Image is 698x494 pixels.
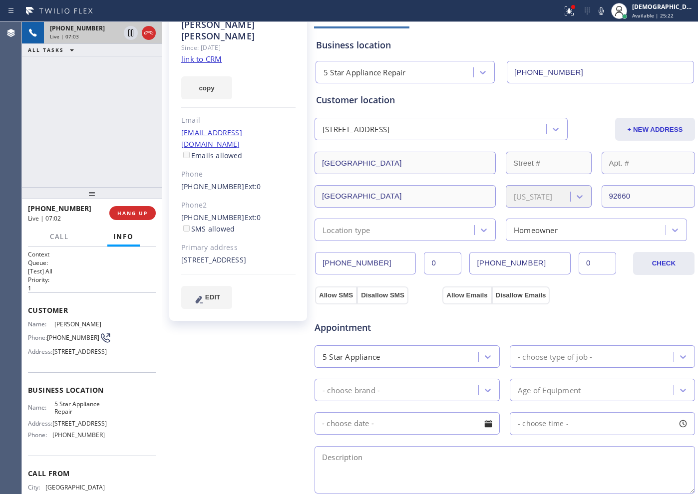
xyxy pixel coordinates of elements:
span: Call [50,232,69,241]
button: EDIT [181,286,232,309]
span: Business location [28,385,156,395]
div: [PERSON_NAME] [PERSON_NAME] [181,19,296,42]
button: Allow Emails [442,286,491,304]
div: [STREET_ADDRESS] [323,124,389,135]
a: [EMAIL_ADDRESS][DOMAIN_NAME] [181,128,242,149]
input: Phone Number 2 [469,252,570,274]
button: + NEW ADDRESS [615,118,695,141]
input: Apt. # [602,152,696,174]
button: Disallow Emails [492,286,550,304]
input: - choose date - [315,412,500,435]
div: Since: [DATE] [181,42,296,53]
span: - choose time - [518,419,569,428]
div: Homeowner [514,224,558,236]
span: [PHONE_NUMBER] [52,431,105,439]
span: [STREET_ADDRESS] [52,348,107,355]
span: Ext: 0 [245,213,261,222]
p: 1 [28,284,156,292]
button: HANG UP [109,206,156,220]
div: - choose type of job - [518,351,592,362]
span: Appointment [315,321,440,334]
input: Emails allowed [183,152,190,158]
input: Phone Number [315,252,416,274]
div: - choose brand - [323,384,380,396]
span: HANG UP [117,210,148,217]
span: Address: [28,420,52,427]
div: Customer location [316,93,694,107]
span: Customer [28,305,156,315]
div: Business location [316,38,694,52]
input: SMS allowed [183,225,190,232]
button: Info [107,227,140,247]
input: Phone Number [507,61,694,83]
p: [Test] All [28,267,156,275]
button: copy [181,76,232,99]
span: Live | 07:02 [28,214,61,223]
div: [STREET_ADDRESS] [181,254,296,266]
span: City: [28,484,45,491]
input: Street # [506,152,592,174]
span: Phone: [28,431,52,439]
div: [DEMOGRAPHIC_DATA][PERSON_NAME] [632,2,695,11]
span: Name: [28,404,54,411]
label: SMS allowed [181,224,235,234]
span: Call From [28,469,156,478]
span: [PHONE_NUMBER] [28,204,91,213]
span: Address: [28,348,52,355]
div: 5 Star Appliance [323,351,380,362]
input: City [315,185,496,208]
h2: Priority: [28,275,156,284]
button: CHECK [633,252,695,275]
span: Name: [28,320,54,328]
span: Info [113,232,134,241]
span: EDIT [205,293,220,301]
input: Ext. 2 [579,252,616,274]
span: [STREET_ADDRESS] [52,420,107,427]
h1: Context [28,250,156,258]
button: Mute [594,4,608,18]
button: Call [44,227,75,247]
div: Age of Equipment [518,384,581,396]
button: Hold Customer [124,26,138,40]
div: Phone2 [181,200,296,211]
div: 5 Star Appliance Repair [324,67,406,78]
span: 5 Star Appliance Repair [54,400,104,416]
label: Emails allowed [181,151,243,160]
span: Available | 25:22 [632,12,674,19]
a: [PHONE_NUMBER] [181,213,245,222]
span: [PHONE_NUMBER] [50,24,105,32]
button: Allow SMS [315,286,357,304]
button: Disallow SMS [357,286,408,304]
button: ALL TASKS [22,44,84,56]
div: Phone [181,169,296,180]
span: ALL TASKS [28,46,64,53]
input: ZIP [602,185,696,208]
span: [GEOGRAPHIC_DATA] [45,484,105,491]
span: [PERSON_NAME] [54,320,104,328]
button: Hang up [142,26,156,40]
a: link to CRM [181,54,222,64]
input: Address [315,152,496,174]
input: Ext. [424,252,461,274]
span: Live | 07:03 [50,33,79,40]
div: Location type [323,224,370,236]
span: Ext: 0 [245,182,261,191]
div: Primary address [181,242,296,253]
a: [PHONE_NUMBER] [181,182,245,191]
span: Phone: [28,334,47,341]
span: [PHONE_NUMBER] [47,334,99,341]
div: Email [181,115,296,126]
h2: Queue: [28,258,156,267]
